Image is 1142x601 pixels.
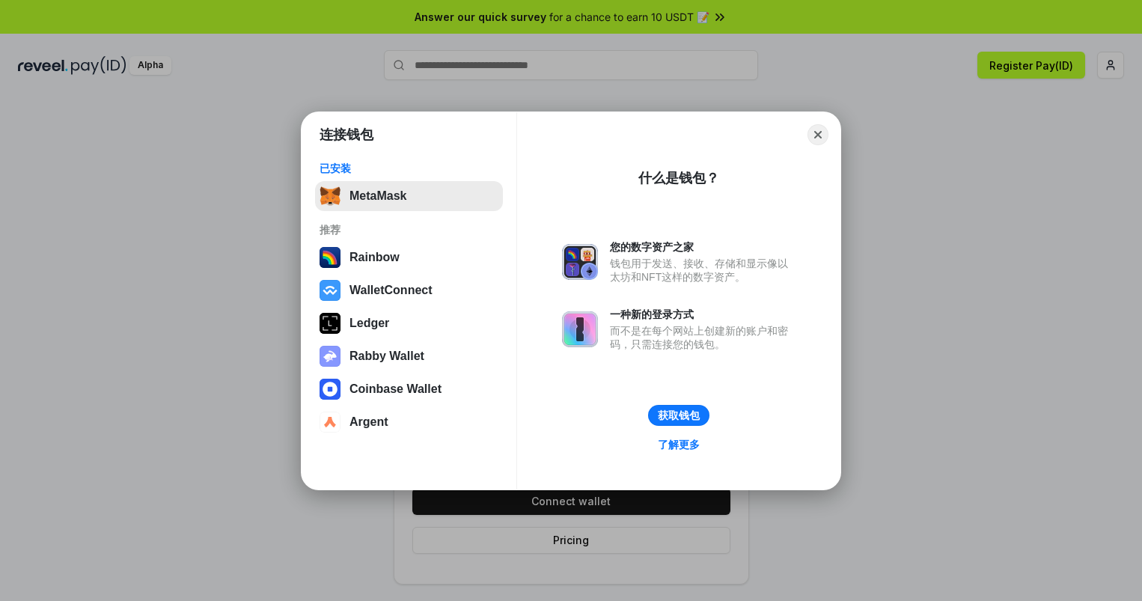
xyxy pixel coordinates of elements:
button: Argent [315,407,503,437]
a: 了解更多 [649,435,709,454]
div: Rainbow [349,251,400,264]
img: svg+xml,%3Csvg%20xmlns%3D%22http%3A%2F%2Fwww.w3.org%2F2000%2Fsvg%22%20fill%3D%22none%22%20viewBox... [562,244,598,280]
button: 获取钱包 [648,405,709,426]
div: 什么是钱包？ [638,169,719,187]
img: svg+xml,%3Csvg%20xmlns%3D%22http%3A%2F%2Fwww.w3.org%2F2000%2Fsvg%22%20fill%3D%22none%22%20viewBox... [320,346,341,367]
div: 已安装 [320,162,498,175]
div: 钱包用于发送、接收、存储和显示像以太坊和NFT这样的数字资产。 [610,257,796,284]
h1: 连接钱包 [320,126,373,144]
img: svg+xml,%3Csvg%20width%3D%2228%22%20height%3D%2228%22%20viewBox%3D%220%200%2028%2028%22%20fill%3D... [320,412,341,433]
img: svg+xml,%3Csvg%20width%3D%2228%22%20height%3D%2228%22%20viewBox%3D%220%200%2028%2028%22%20fill%3D... [320,379,341,400]
button: Coinbase Wallet [315,374,503,404]
div: WalletConnect [349,284,433,297]
button: Rabby Wallet [315,341,503,371]
img: svg+xml,%3Csvg%20xmlns%3D%22http%3A%2F%2Fwww.w3.org%2F2000%2Fsvg%22%20width%3D%2228%22%20height%3... [320,313,341,334]
button: Rainbow [315,242,503,272]
div: 而不是在每个网站上创建新的账户和密码，只需连接您的钱包。 [610,324,796,351]
button: WalletConnect [315,275,503,305]
button: Ledger [315,308,503,338]
div: Ledger [349,317,389,330]
button: MetaMask [315,181,503,211]
img: svg+xml,%3Csvg%20width%3D%22120%22%20height%3D%22120%22%20viewBox%3D%220%200%20120%20120%22%20fil... [320,247,341,268]
img: svg+xml,%3Csvg%20width%3D%2228%22%20height%3D%2228%22%20viewBox%3D%220%200%2028%2028%22%20fill%3D... [320,280,341,301]
div: 获取钱包 [658,409,700,422]
div: 您的数字资产之家 [610,240,796,254]
div: 了解更多 [658,438,700,451]
div: Coinbase Wallet [349,382,442,396]
button: Close [807,124,828,145]
div: 推荐 [320,223,498,237]
img: svg+xml,%3Csvg%20xmlns%3D%22http%3A%2F%2Fwww.w3.org%2F2000%2Fsvg%22%20fill%3D%22none%22%20viewBox... [562,311,598,347]
div: Rabby Wallet [349,350,424,363]
img: svg+xml,%3Csvg%20fill%3D%22none%22%20height%3D%2233%22%20viewBox%3D%220%200%2035%2033%22%20width%... [320,186,341,207]
div: 一种新的登录方式 [610,308,796,321]
div: Argent [349,415,388,429]
div: MetaMask [349,189,406,203]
